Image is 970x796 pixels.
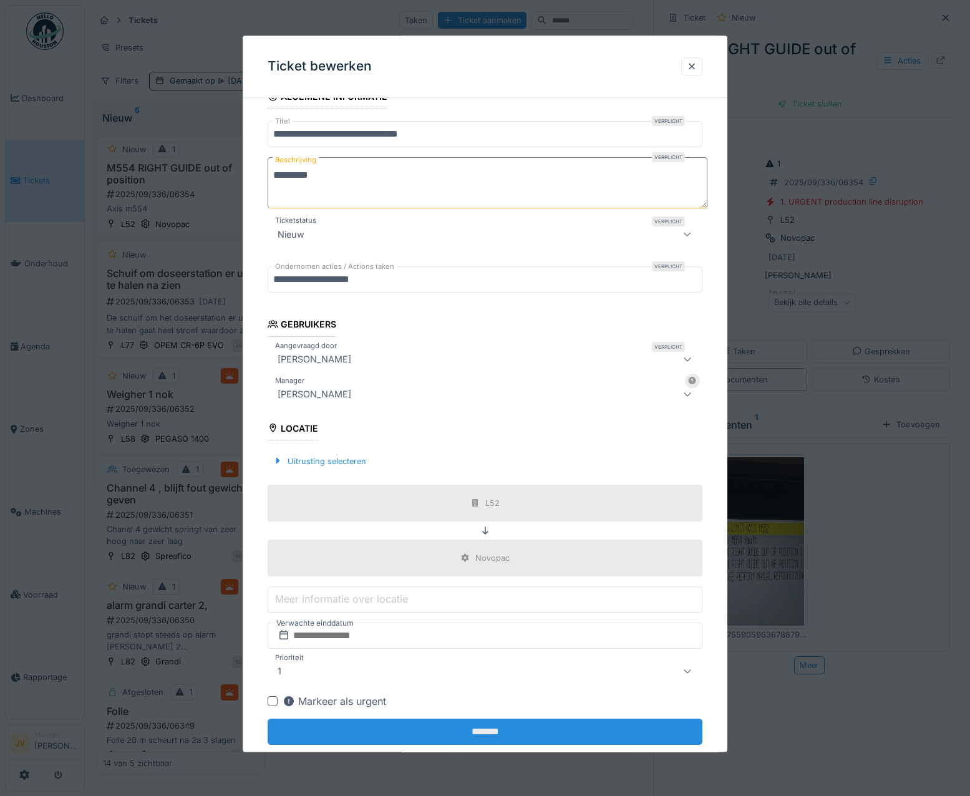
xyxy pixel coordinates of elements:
div: Uitrusting selecteren [268,453,371,470]
label: Beschrijving [273,153,319,168]
label: Aangevraagd door [273,341,339,351]
div: Verplicht [652,153,685,163]
label: Prioriteit [273,653,306,663]
div: Gebruikers [268,316,337,337]
div: Novopac [475,552,510,564]
label: Verwachte einddatum [275,616,355,630]
div: Algemene informatie [268,88,388,109]
div: Verplicht [652,342,685,352]
div: L52 [485,497,500,509]
div: Nieuw [273,227,309,242]
label: Ticketstatus [273,216,319,226]
div: Verplicht [652,217,685,227]
div: [PERSON_NAME] [273,352,356,367]
div: Verplicht [652,262,685,272]
div: Locatie [268,419,319,440]
label: Meer informatie over locatie [273,592,410,607]
h3: Ticket bewerken [268,59,372,74]
div: 1 [273,664,286,679]
div: [PERSON_NAME] [273,387,356,402]
label: Manager [273,376,307,386]
div: Markeer als urgent [283,694,386,709]
label: Titel [273,117,293,127]
label: Ondernomen acties / Actions taken [273,262,397,273]
div: Verplicht [652,117,685,127]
